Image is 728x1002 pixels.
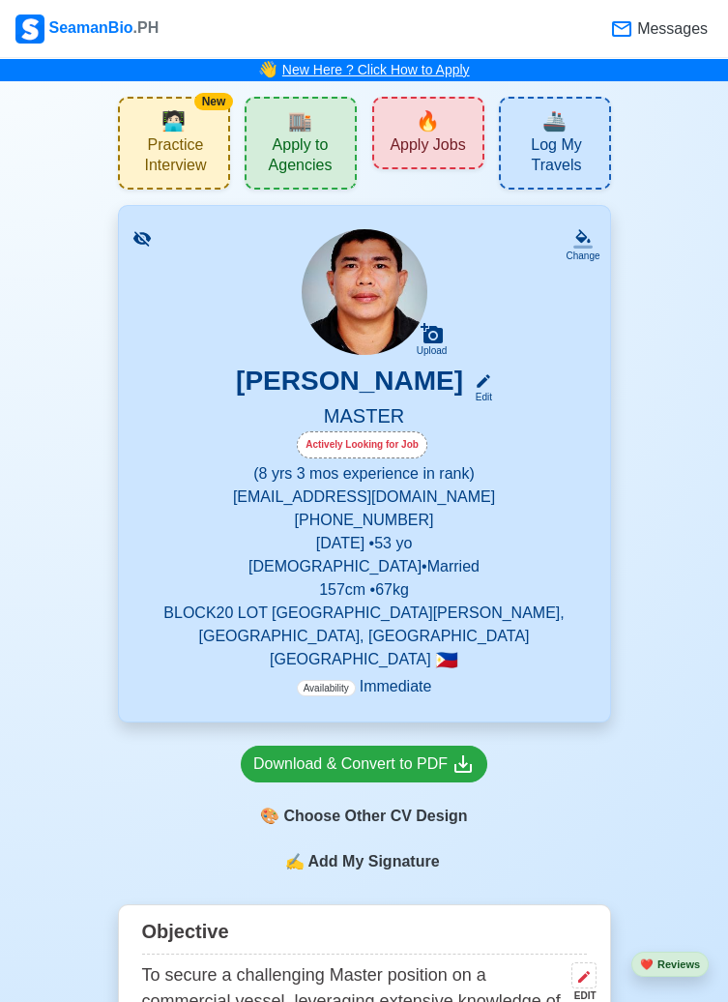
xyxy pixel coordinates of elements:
[161,106,186,135] span: interview
[142,578,587,602] p: 157 cm • 67 kg
[253,752,475,777] div: Download & Convert to PDF
[542,106,567,135] span: travel
[417,345,448,357] div: Upload
[640,958,654,970] span: heart
[390,135,465,160] span: Apply Jobs
[467,390,492,404] div: Edit
[142,486,587,509] p: [EMAIL_ADDRESS][DOMAIN_NAME]
[284,850,304,873] span: sign
[142,602,587,648] p: BLOCK20 LOT [GEOGRAPHIC_DATA][PERSON_NAME], [GEOGRAPHIC_DATA], [GEOGRAPHIC_DATA]
[631,952,709,978] button: heartReviews
[142,404,587,431] h5: MASTER
[128,135,224,180] span: Practice Interview
[241,798,487,835] div: Choose Other CV Design
[194,93,232,110] div: New
[236,365,463,404] h3: [PERSON_NAME]
[435,651,458,669] span: 🇵🇭
[633,17,708,41] span: Messages
[142,509,587,532] p: [PHONE_NUMBER]
[142,532,587,555] p: [DATE] • 53 yo
[250,135,351,180] span: Apply to Agencies
[142,648,587,671] p: [GEOGRAPHIC_DATA]
[416,106,440,135] span: new
[509,135,605,180] span: Log My Travels
[297,680,356,696] span: Availability
[15,15,44,44] img: Logo
[260,805,279,828] span: paint
[288,106,312,135] span: agencies
[297,675,432,698] p: Immediate
[282,62,470,77] a: New Here ? Click How to Apply
[297,431,427,458] div: Actively Looking for Job
[304,850,443,873] span: Add My Signature
[253,54,282,84] span: bell
[142,913,587,955] div: Objective
[566,249,599,263] div: Change
[15,15,159,44] div: SeamanBio
[142,555,587,578] p: [DEMOGRAPHIC_DATA] • Married
[142,462,587,486] p: (8 yrs 3 mos experience in rank)
[133,19,160,36] span: .PH
[241,746,487,783] a: Download & Convert to PDF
